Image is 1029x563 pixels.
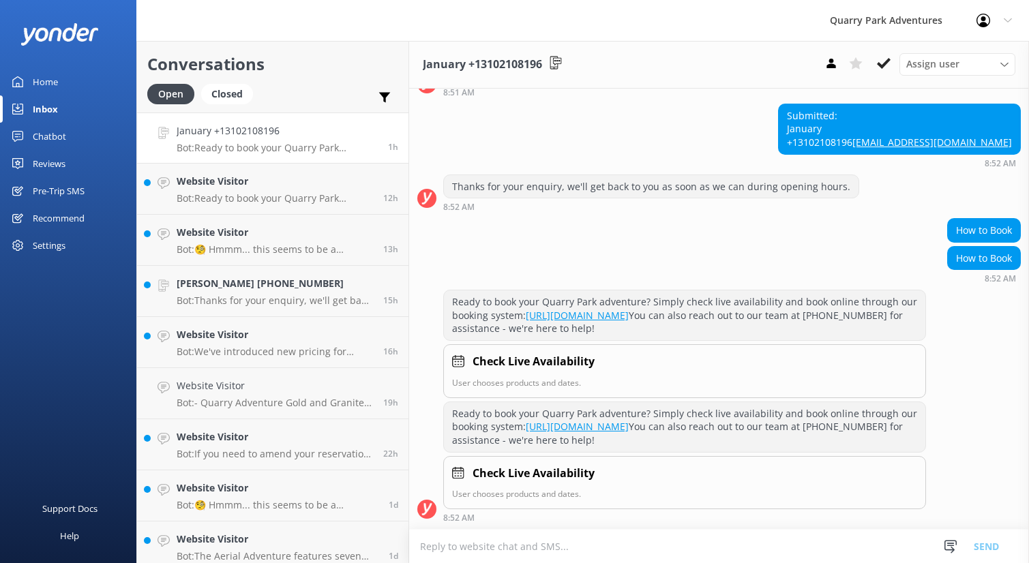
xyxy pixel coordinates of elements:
[137,419,408,470] a: Website VisitorBot:If you need to amend your reservation, please contact the Quarry Park team at ...
[201,84,253,104] div: Closed
[33,123,66,150] div: Chatbot
[383,294,398,306] span: Sep 01 2025 06:25pm (UTC -07:00) America/Tijuana
[147,86,201,101] a: Open
[177,276,373,291] h4: [PERSON_NAME] [PHONE_NUMBER]
[33,150,65,177] div: Reviews
[177,429,373,444] h4: Website Visitor
[177,397,373,409] p: Bot: - Quarry Adventure Gold and Granite tickets have a Kid price for guests ages [DEMOGRAPHIC_DA...
[147,51,398,77] h2: Conversations
[177,532,378,547] h4: Website Visitor
[443,89,475,97] strong: 8:51 AM
[137,368,408,419] a: Website VisitorBot:- Quarry Adventure Gold and Granite tickets have a Kid price for guests ages [...
[443,202,859,211] div: Sep 02 2025 08:52am (UTC -07:00) America/Tijuana
[444,175,859,198] div: Thanks for your enquiry, we'll get back to you as soon as we can during opening hours.
[177,243,373,256] p: Bot: 🧐 Hmmm... this seems to be a question better suited for one of our helpful team members. Fee...
[443,514,475,522] strong: 8:52 AM
[137,112,408,164] a: January +13102108196Bot:Ready to book your Quarry Park adventure? Simply check live availability ...
[177,499,378,511] p: Bot: 🧐 Hmmm... this seems to be a question better suited for one of our helpful team members. Fee...
[33,204,85,232] div: Recommend
[985,159,1016,168] strong: 8:52 AM
[444,290,925,340] div: Ready to book your Quarry Park adventure? Simply check live availability and book online through ...
[383,346,398,357] span: Sep 01 2025 05:37pm (UTC -07:00) America/Tijuana
[985,275,1016,283] strong: 8:52 AM
[137,317,408,368] a: Website VisitorBot:We've introduced new pricing for adventures now through [DATE], with HUGE disc...
[137,470,408,521] a: Website VisitorBot:🧐 Hmmm... this seems to be a question better suited for one of our helpful tea...
[33,68,58,95] div: Home
[177,225,373,240] h4: Website Visitor
[177,378,373,393] h4: Website Visitor
[443,87,926,97] div: Sep 02 2025 08:51am (UTC -07:00) America/Tijuana
[137,266,408,317] a: [PERSON_NAME] [PHONE_NUMBER]Bot:Thanks for your enquiry, we'll get back to you as soon as we can ...
[33,95,58,123] div: Inbox
[383,192,398,204] span: Sep 01 2025 09:27pm (UTC -07:00) America/Tijuana
[201,86,260,101] a: Closed
[33,177,85,204] div: Pre-Trip SMS
[20,23,99,46] img: yonder-white-logo.png
[423,56,542,74] h3: January +13102108196
[948,247,1020,270] div: How to Book
[177,294,373,307] p: Bot: Thanks for your enquiry, we'll get back to you as soon as we can during opening hours.
[33,232,65,259] div: Settings
[177,123,378,138] h4: January +13102108196
[452,376,917,389] p: User chooses products and dates.
[526,309,629,322] a: [URL][DOMAIN_NAME]
[177,192,373,204] p: Bot: Ready to book your Quarry Park adventure? Simply check live availability and book online thr...
[147,84,194,104] div: Open
[42,495,98,522] div: Support Docs
[778,158,1021,168] div: Sep 02 2025 08:52am (UTC -07:00) America/Tijuana
[947,273,1021,283] div: Sep 02 2025 08:52am (UTC -07:00) America/Tijuana
[526,420,629,433] a: [URL][DOMAIN_NAME]
[177,142,378,154] p: Bot: Ready to book your Quarry Park adventure? Simply check live availability and book online thr...
[852,136,1012,149] a: [EMAIL_ADDRESS][DOMAIN_NAME]
[388,141,398,153] span: Sep 02 2025 08:52am (UTC -07:00) America/Tijuana
[899,53,1015,75] div: Assign User
[60,522,79,549] div: Help
[383,243,398,255] span: Sep 01 2025 08:28pm (UTC -07:00) America/Tijuana
[444,402,925,452] div: Ready to book your Quarry Park adventure? Simply check live availability and book online through ...
[443,203,475,211] strong: 8:52 AM
[389,550,398,562] span: Aug 31 2025 05:36pm (UTC -07:00) America/Tijuana
[389,499,398,511] span: Sep 01 2025 07:28am (UTC -07:00) America/Tijuana
[137,215,408,266] a: Website VisitorBot:🧐 Hmmm... this seems to be a question better suited for one of our helpful tea...
[779,104,1020,154] div: Submitted: January +13102108196
[443,513,926,522] div: Sep 02 2025 08:52am (UTC -07:00) America/Tijuana
[177,550,378,562] p: Bot: The Aerial Adventure features seven different routes with a total of 60 elements, each uniqu...
[383,397,398,408] span: Sep 01 2025 02:46pm (UTC -07:00) America/Tijuana
[137,164,408,215] a: Website VisitorBot:Ready to book your Quarry Park adventure? Simply check live availability and b...
[452,487,917,500] p: User chooses products and dates.
[177,448,373,460] p: Bot: If you need to amend your reservation, please contact the Quarry Park team at [PHONE_NUMBER]...
[177,327,373,342] h4: Website Visitor
[948,219,1020,242] div: How to Book
[473,353,595,371] h4: Check Live Availability
[473,465,595,483] h4: Check Live Availability
[906,57,959,72] span: Assign user
[177,174,373,189] h4: Website Visitor
[383,448,398,459] span: Sep 01 2025 11:24am (UTC -07:00) America/Tijuana
[177,481,378,496] h4: Website Visitor
[177,346,373,358] p: Bot: We've introduced new pricing for adventures now through [DATE], with HUGE discounts and a NE...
